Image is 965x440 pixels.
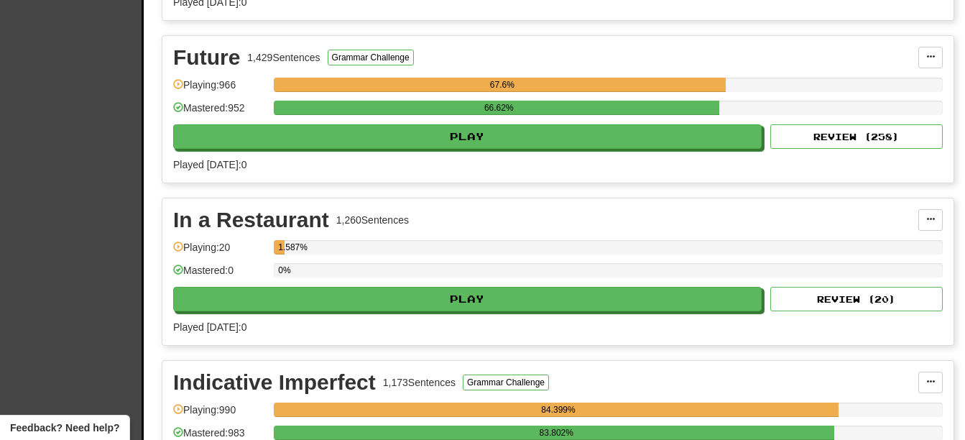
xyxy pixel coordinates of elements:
div: Playing: 966 [173,78,267,101]
div: 1,260 Sentences [336,213,409,227]
span: Played [DATE]: 0 [173,159,246,170]
div: 83.802% [278,426,834,440]
button: Play [173,287,762,311]
div: Mastered: 952 [173,101,267,124]
div: Playing: 20 [173,240,267,264]
div: Mastered: 0 [173,263,267,287]
div: 84.399% [278,403,839,417]
span: Played [DATE]: 0 [173,321,246,333]
div: In a Restaurant [173,209,329,231]
button: Review (20) [770,287,943,311]
div: 66.62% [278,101,719,115]
button: Grammar Challenge [463,375,549,390]
button: Play [173,124,762,149]
button: Review (258) [770,124,943,149]
div: Playing: 990 [173,403,267,426]
div: Future [173,47,240,68]
div: 1.587% [278,240,285,255]
span: Open feedback widget [10,421,119,435]
div: Indicative Imperfect [173,372,376,393]
div: 67.6% [278,78,726,92]
div: 1,429 Sentences [247,50,320,65]
div: 1,173 Sentences [383,375,456,390]
button: Grammar Challenge [328,50,414,65]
